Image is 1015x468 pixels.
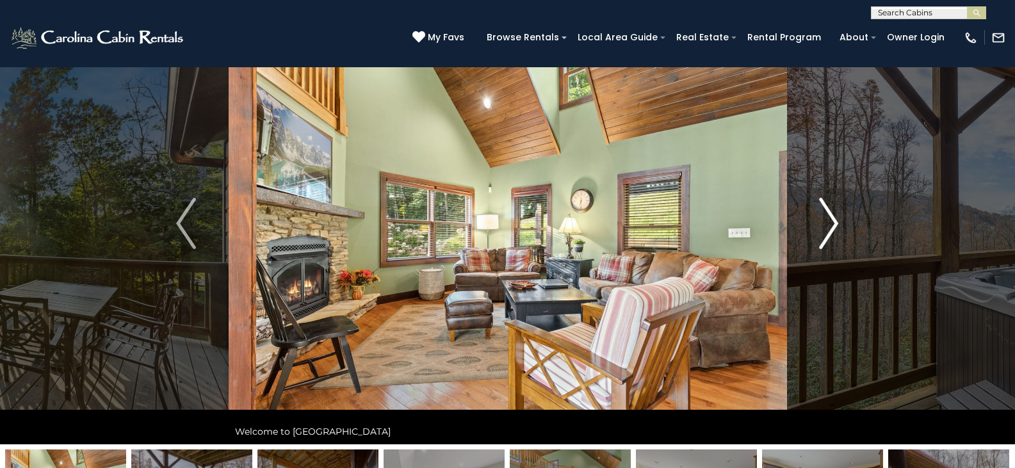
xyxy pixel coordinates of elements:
[571,28,664,47] a: Local Area Guide
[786,3,871,444] button: Next
[991,31,1005,45] img: mail-regular-white.png
[143,3,228,444] button: Previous
[819,198,838,249] img: arrow
[10,25,187,51] img: White-1-2.png
[176,198,195,249] img: arrow
[229,419,787,444] div: Welcome to [GEOGRAPHIC_DATA]
[412,31,467,45] a: My Favs
[881,28,951,47] a: Owner Login
[428,31,464,44] span: My Favs
[741,28,827,47] a: Rental Program
[833,28,875,47] a: About
[964,31,978,45] img: phone-regular-white.png
[480,28,565,47] a: Browse Rentals
[670,28,735,47] a: Real Estate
